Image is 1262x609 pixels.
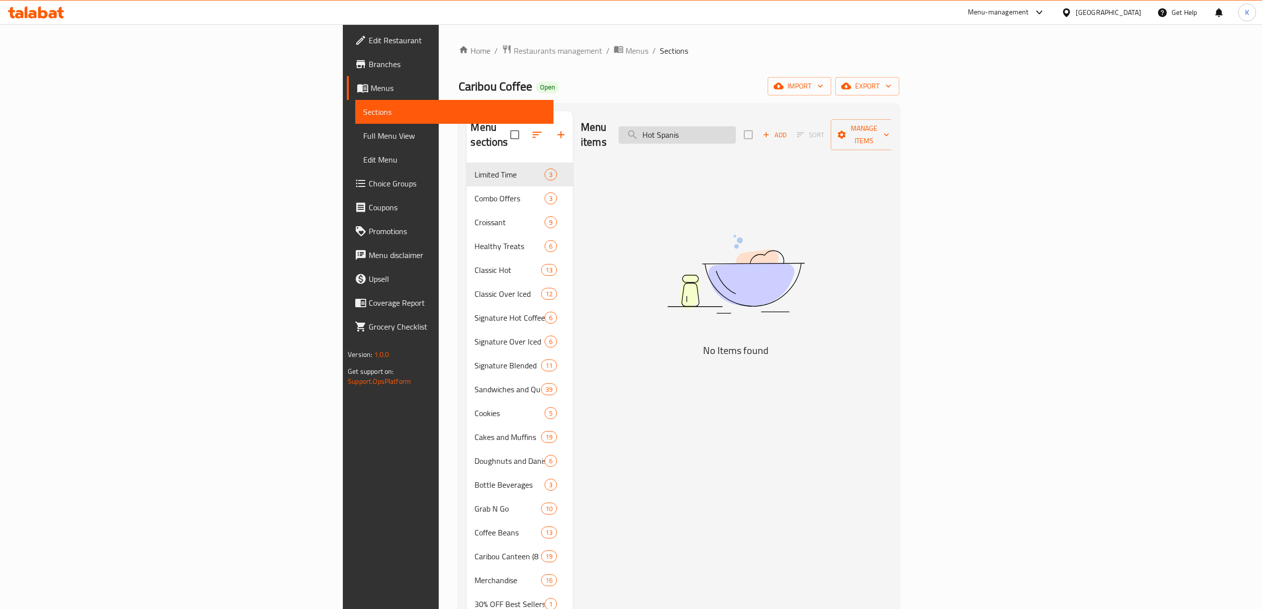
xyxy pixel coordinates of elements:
[474,192,544,204] span: Combo Offers
[348,348,372,361] span: Version:
[467,521,573,544] div: Coffee Beans13
[474,431,541,443] span: Cakes and Muffins
[474,216,544,228] span: Croissant
[474,336,544,348] span: Signature Over Iced
[545,312,557,324] div: items
[474,383,541,395] span: Sandwiches and Quiches
[652,45,656,57] li: /
[542,504,556,514] span: 10
[545,336,557,348] div: items
[467,497,573,521] div: Grab N Go10
[542,361,556,370] span: 11
[542,265,556,275] span: 13
[626,45,648,57] span: Menus
[619,126,736,144] input: search
[545,192,557,204] div: items
[474,264,541,276] span: Classic Hot
[761,129,788,141] span: Add
[541,431,557,443] div: items
[541,574,557,586] div: items
[545,480,556,490] span: 3
[467,163,573,186] div: Limited Time3
[545,456,556,466] span: 6
[348,375,411,388] a: Support.OpsPlatform
[467,401,573,425] div: Cookies5
[474,288,541,300] div: Classic Over Iced
[355,100,553,124] a: Sections
[545,169,557,180] div: items
[474,550,541,562] span: Caribou Canteen (8 Servings)
[369,201,546,213] span: Coupons
[355,148,553,172] a: Edit Menu
[467,186,573,210] div: Combo Offers3
[459,44,899,57] nav: breadcrumb
[474,526,541,538] span: Coffee Beans
[968,6,1029,18] div: Menu-management
[1245,7,1249,18] span: K
[545,407,557,419] div: items
[347,291,553,315] a: Coverage Report
[545,455,557,467] div: items
[363,130,546,142] span: Full Menu View
[348,365,394,378] span: Get support on:
[369,225,546,237] span: Promotions
[474,479,544,491] span: Bottle Beverages
[467,473,573,497] div: Bottle Beverages3
[467,353,573,377] div: Signature Blended11
[545,600,556,609] span: 1
[474,407,544,419] span: Cookies
[467,449,573,473] div: Doughnuts and Danish6
[504,124,525,145] span: Select all sections
[474,455,544,467] span: Doughnuts and Danish
[541,359,557,371] div: items
[581,120,607,150] h2: Menu items
[606,45,610,57] li: /
[467,330,573,353] div: Signature Over Iced6
[474,574,541,586] span: Merchandise
[369,249,546,261] span: Menu disclaimer
[541,526,557,538] div: items
[545,409,556,418] span: 5
[545,337,556,347] span: 6
[371,82,546,94] span: Menus
[790,127,831,143] span: Select section first
[541,288,557,300] div: items
[369,273,546,285] span: Upsell
[514,45,602,57] span: Restaurants management
[612,208,860,340] img: dish.svg
[545,240,557,252] div: items
[614,44,648,57] a: Menus
[467,544,573,568] div: Caribou Canteen (8 Servings)19
[467,210,573,234] div: Croissant9
[759,127,790,143] span: Add item
[347,195,553,219] a: Coupons
[467,306,573,330] div: Signature Hot Coffee6
[545,479,557,491] div: items
[355,124,553,148] a: Full Menu View
[474,359,541,371] span: Signature Blended
[467,282,573,306] div: Classic Over Iced12
[369,34,546,46] span: Edit Restaurant
[467,377,573,401] div: Sandwiches and Quiches39
[541,550,557,562] div: items
[474,169,544,180] div: Limited Time
[542,528,556,537] span: 13
[363,154,546,166] span: Edit Menu
[363,106,546,118] span: Sections
[549,123,573,147] button: Add section
[347,315,553,339] a: Grocery Checklist
[474,240,544,252] span: Healthy Treats
[474,503,541,515] span: Grab N Go
[467,258,573,282] div: Classic Hot13
[542,576,556,585] span: 16
[545,242,556,251] span: 6
[843,80,891,92] span: export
